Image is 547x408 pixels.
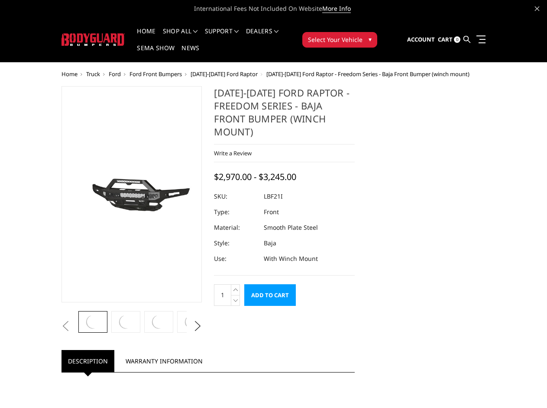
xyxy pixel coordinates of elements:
dt: Use: [214,251,257,267]
span: Select Your Vehicle [308,35,363,44]
a: Ford Front Bumpers [129,70,182,78]
dd: Smooth Plate Steel [264,220,318,235]
button: Next [191,320,204,333]
a: Account [407,28,435,51]
dt: Style: [214,235,257,251]
button: Select Your Vehicle [302,32,377,48]
span: Account [407,35,435,43]
a: 2021-2025 Ford Raptor - Freedom Series - Baja Front Bumper (winch mount) [61,86,202,302]
dd: LBF21I [264,189,283,204]
a: [DATE]-[DATE] Ford Raptor [191,70,258,78]
a: Home [137,28,155,45]
a: Write a Review [214,149,252,157]
h1: [DATE]-[DATE] Ford Raptor - Freedom Series - Baja Front Bumper (winch mount) [214,86,355,145]
a: Support [205,28,239,45]
img: 2021-2025 Ford Raptor - Freedom Series - Baja Front Bumper (winch mount) [85,314,101,330]
a: Warranty Information [119,350,209,372]
a: Cart 0 [438,28,460,51]
dd: Baja [264,235,276,251]
span: Cart [438,35,453,43]
a: Dealers [246,28,279,45]
span: ▾ [369,35,372,44]
a: SEMA Show [137,45,175,62]
a: shop all [163,28,198,45]
dd: With Winch Mount [264,251,318,267]
dt: Material: [214,220,257,235]
img: 2021-2025 Ford Raptor - Freedom Series - Baja Front Bumper (winch mount) [64,163,200,226]
a: Ford [109,70,121,78]
dt: SKU: [214,189,257,204]
img: 2021-2025 Ford Raptor - Freedom Series - Baja Front Bumper (winch mount) [151,314,167,330]
img: 2021-2025 Ford Raptor - Freedom Series - Baja Front Bumper (winch mount) [184,314,200,330]
img: BODYGUARD BUMPERS [61,33,125,46]
span: 0 [454,36,460,43]
span: [DATE]-[DATE] Ford Raptor - Freedom Series - Baja Front Bumper (winch mount) [266,70,469,78]
a: More Info [322,4,351,13]
dt: Type: [214,204,257,220]
a: Description [61,350,114,372]
button: Previous [59,320,72,333]
input: Add to Cart [244,284,296,306]
img: 2021-2025 Ford Raptor - Freedom Series - Baja Front Bumper (winch mount) [118,314,134,330]
a: Home [61,70,78,78]
dd: Front [264,204,279,220]
a: News [181,45,199,62]
span: $2,970.00 - $3,245.00 [214,171,296,183]
a: Truck [86,70,100,78]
